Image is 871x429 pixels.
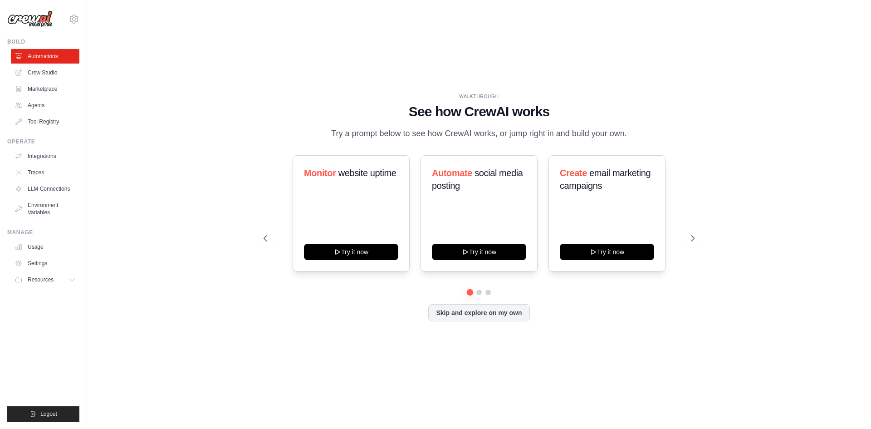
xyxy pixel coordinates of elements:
[264,104,695,120] h1: See how CrewAI works
[428,304,529,321] button: Skip and explore on my own
[560,168,651,191] span: email marketing campaigns
[11,114,79,129] a: Tool Registry
[304,168,336,178] span: Monitor
[327,127,631,140] p: Try a prompt below to see how CrewAI works, or jump right in and build your own.
[11,49,79,64] a: Automations
[7,406,79,422] button: Logout
[11,182,79,196] a: LLM Connections
[7,138,79,145] div: Operate
[11,240,79,254] a: Usage
[432,244,526,260] button: Try it now
[7,229,79,236] div: Manage
[7,38,79,45] div: Build
[11,65,79,80] a: Crew Studio
[11,165,79,180] a: Traces
[11,98,79,113] a: Agents
[264,93,695,100] div: WALKTHROUGH
[338,168,396,178] span: website uptime
[304,244,398,260] button: Try it now
[7,10,53,28] img: Logo
[11,256,79,271] a: Settings
[432,168,472,178] span: Automate
[11,272,79,287] button: Resources
[11,198,79,220] a: Environment Variables
[11,82,79,96] a: Marketplace
[40,410,57,418] span: Logout
[560,168,587,178] span: Create
[432,168,523,191] span: social media posting
[560,244,654,260] button: Try it now
[28,276,54,283] span: Resources
[11,149,79,163] a: Integrations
